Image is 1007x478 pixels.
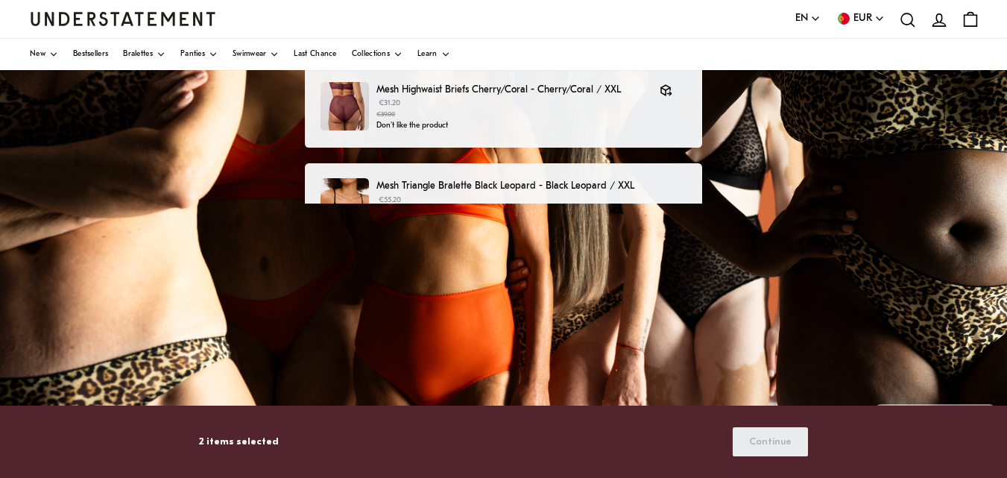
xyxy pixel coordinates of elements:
a: Bralettes [123,39,165,70]
strike: €39.00 [376,111,395,118]
a: Bestsellers [73,39,108,70]
img: 266_1a1bb131-43a0-419a-af79-81e3a26be685.jpg [321,82,369,130]
span: EUR [853,10,872,27]
span: Collections [352,51,390,58]
span: EN [795,10,808,27]
span: Bralettes [123,51,153,58]
button: EN [795,10,821,27]
p: Mesh Highwaist Briefs Cherry/Coral - Cherry/Coral / XXL [376,82,645,98]
span: Panties [180,51,205,58]
p: Powered by [875,404,995,423]
span: Learn [417,51,438,58]
a: New [30,39,58,70]
p: €55.20 [376,195,686,217]
span: Last Chance [294,51,336,58]
a: Collections [352,39,403,70]
a: Understatement Homepage [30,12,216,25]
p: €31.20 [376,98,645,120]
p: Mesh Triangle Bralette Black Leopard - Black Leopard / XXL [376,178,686,194]
span: New [30,51,45,58]
p: Don't like the product [376,120,645,132]
a: Last Chance [294,39,336,70]
span: Bestsellers [73,51,108,58]
a: Learn [417,39,450,70]
a: Panties [180,39,218,70]
img: 26_1831323b-ec2f-4013-bad1-f6f057405f1f.jpg [321,178,369,227]
span: Swimwear [233,51,266,58]
button: EUR [836,10,885,27]
a: Swimwear [233,39,279,70]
